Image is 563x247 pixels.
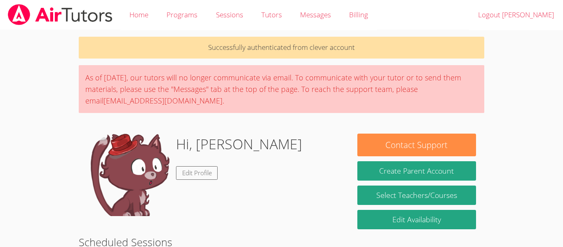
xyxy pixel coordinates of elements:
button: Contact Support [357,134,476,156]
a: Edit Profile [176,166,218,180]
a: Select Teachers/Courses [357,186,476,205]
button: Create Parent Account [357,161,476,181]
h1: Hi, [PERSON_NAME] [176,134,302,155]
a: Edit Availability [357,210,476,229]
img: default.png [87,134,169,216]
span: Messages [300,10,331,19]
img: airtutors_banner-c4298cdbf04f3fff15de1276eac7730deb9818008684d7c2e4769d2f7ddbe033.png [7,4,113,25]
div: As of [DATE], our tutors will no longer communicate via email. To communicate with your tutor or ... [79,65,484,113]
p: Successfully authenticated from clever account [79,37,484,59]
